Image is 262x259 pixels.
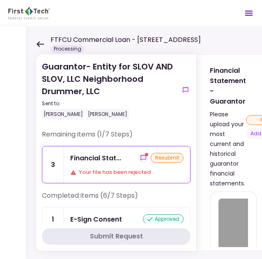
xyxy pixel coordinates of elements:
div: Financial Statement - Guarantor [70,153,121,163]
button: show-messages [181,85,191,95]
div: E-Sign Consent [70,214,122,224]
div: Completed items (6/7 Steps) [42,191,191,207]
img: Partner icon [8,7,50,19]
div: Guarantor- Entity for SLOV AND SLOV, LLC Neighborhood Drummer, LLC [42,60,177,120]
button: Submit Request [42,228,191,245]
div: approved [143,214,184,224]
div: Sent to: [42,100,177,107]
div: Remaining items (1/7 Steps) [42,129,191,146]
div: [PERSON_NAME] [86,109,129,120]
div: Your file has been rejected [70,168,184,176]
div: Please upload your most current and historical guarantor financial statements. [210,109,246,188]
div: resubmit [151,153,184,163]
button: show-messages [138,153,148,163]
div: [PERSON_NAME] [42,109,85,120]
div: 3 [42,146,64,183]
div: Processing [51,45,85,53]
div: Financial Statement - Guarantor [210,65,246,106]
a: 1E-Sign Consentapproved [42,207,191,231]
a: 3Financial Statement - Guarantorshow-messagesresubmitYour file has been rejected [42,146,191,183]
div: 1 [42,208,64,231]
div: Submit Request [90,231,143,241]
h1: FTFCU Commercial Loan - [STREET_ADDRESS] [51,35,201,45]
button: Open menu [239,3,259,23]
